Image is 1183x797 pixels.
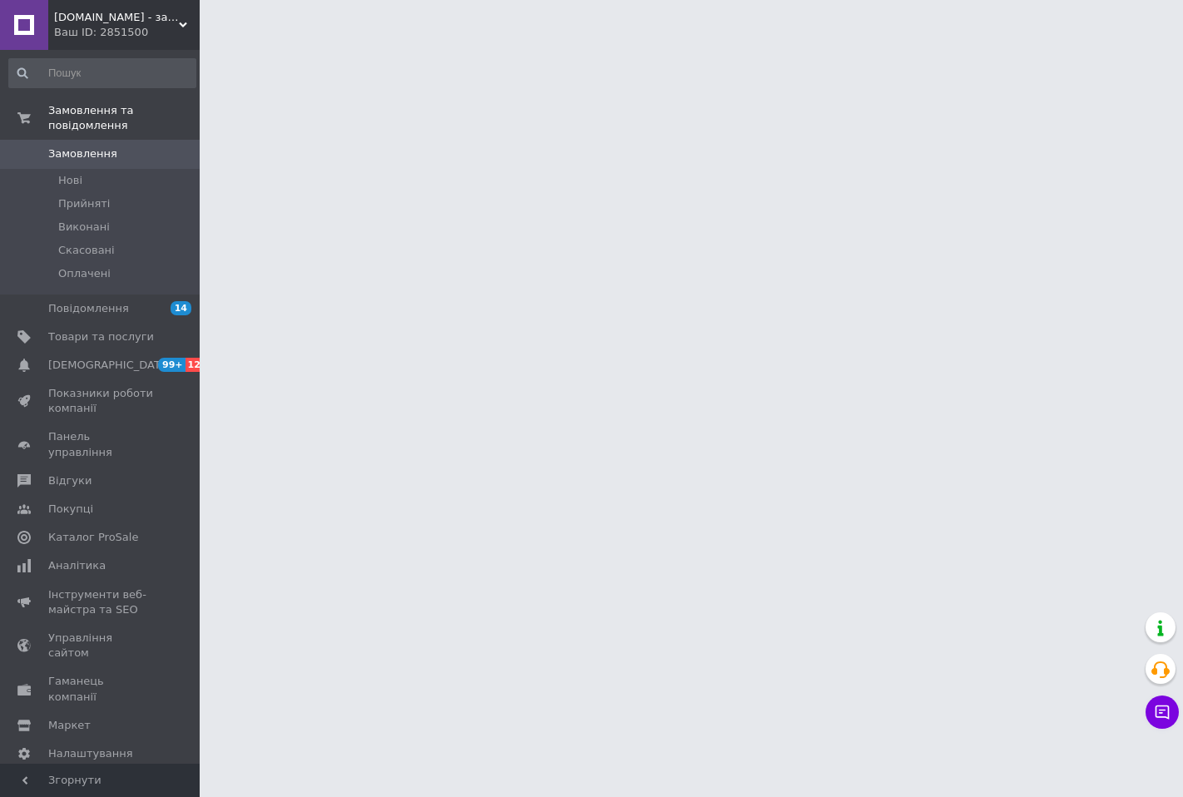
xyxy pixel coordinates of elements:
span: 99+ [158,358,186,372]
span: Інструменти веб-майстра та SEO [48,587,154,617]
span: Прийняті [58,196,110,211]
span: Vremonte.in.ua - запчастини для побутової техніки в Україні. [54,10,179,25]
span: Гаманець компанії [48,674,154,704]
span: Повідомлення [48,301,129,316]
span: Покупці [48,502,93,517]
button: Чат з покупцем [1146,696,1179,729]
span: Товари та послуги [48,329,154,344]
span: Панель управління [48,429,154,459]
input: Пошук [8,58,196,88]
span: Каталог ProSale [48,530,138,545]
span: Відгуки [48,473,92,488]
span: Оплачені [58,266,111,281]
span: Нові [58,173,82,188]
span: Замовлення [48,146,117,161]
span: Замовлення та повідомлення [48,103,200,133]
div: Ваш ID: 2851500 [54,25,200,40]
span: Аналітика [48,558,106,573]
span: Виконані [58,220,110,235]
span: [DEMOGRAPHIC_DATA] [48,358,171,373]
span: Управління сайтом [48,631,154,661]
span: Показники роботи компанії [48,386,154,416]
span: Маркет [48,718,91,733]
span: 12 [186,358,205,372]
span: 14 [171,301,191,315]
span: Скасовані [58,243,115,258]
span: Налаштування [48,746,133,761]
